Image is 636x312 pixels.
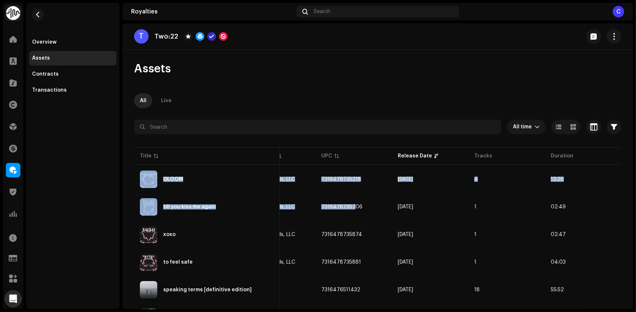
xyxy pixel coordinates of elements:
[551,260,566,265] span: 04:03
[398,260,413,265] span: Sep 27, 2024
[398,232,413,237] span: Oct 11, 2024
[551,232,566,237] span: 02:47
[163,204,216,209] div: till you kiss me again
[163,260,193,265] div: to feel safe
[398,177,413,182] span: Nov 8, 2024
[140,253,157,271] img: 851d302f-d9a6-462a-b64b-9f3f8cf15d77
[163,232,176,237] div: xoxo
[140,281,157,299] img: 62bed3f6-0563-4673-8094-510a056ed191
[140,198,157,216] img: 00571cc4-49b2-4973-ac4b-8d096132e559
[398,204,413,209] span: Oct 25, 2024
[32,71,59,77] div: Contracts
[474,177,478,182] span: 4
[321,204,362,209] span: 7316478735706
[32,39,56,45] div: Overview
[4,290,22,308] div: Open Intercom Messenger
[474,260,476,265] span: 1
[398,287,413,292] span: Jan 19, 2024
[32,87,67,93] div: Transactions
[551,177,564,182] span: 12:26
[513,120,535,134] span: All time
[29,67,117,81] re-m-nav-item: Contracts
[551,287,564,292] span: 55:52
[154,33,178,40] p: Two:22
[321,177,361,182] span: 7316478735218
[32,55,50,61] div: Assets
[321,287,360,292] span: 7316476511432
[474,232,476,237] span: 1
[6,6,20,20] img: 0f74c21f-6d1c-4dbc-9196-dbddad53419e
[321,232,362,237] span: 7316478735874
[613,6,624,17] div: C
[134,120,501,134] input: Search
[140,93,146,108] div: All
[134,29,149,44] div: T
[29,35,117,49] re-m-nav-item: Overview
[551,204,566,209] span: 02:49
[474,287,480,292] span: 18
[314,9,330,15] span: Search
[131,9,294,15] div: Royalties
[321,152,332,160] div: UPC
[140,226,157,243] img: 844550c3-d455-4de0-8dfd-30d2c9534909
[321,260,361,265] span: 7316478735881
[140,171,157,188] img: 4fd54787-6785-48e3-b006-0f46076077be
[29,83,117,97] re-m-nav-item: Transactions
[161,93,172,108] div: Live
[163,287,252,292] div: speaking terms [definitive edition]
[535,120,540,134] div: dropdown trigger
[163,177,183,182] div: GLOOM
[134,61,171,76] span: Assets
[398,152,432,160] div: Release Date
[474,204,476,209] span: 1
[140,152,152,160] div: Title
[29,51,117,65] re-m-nav-item: Assets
